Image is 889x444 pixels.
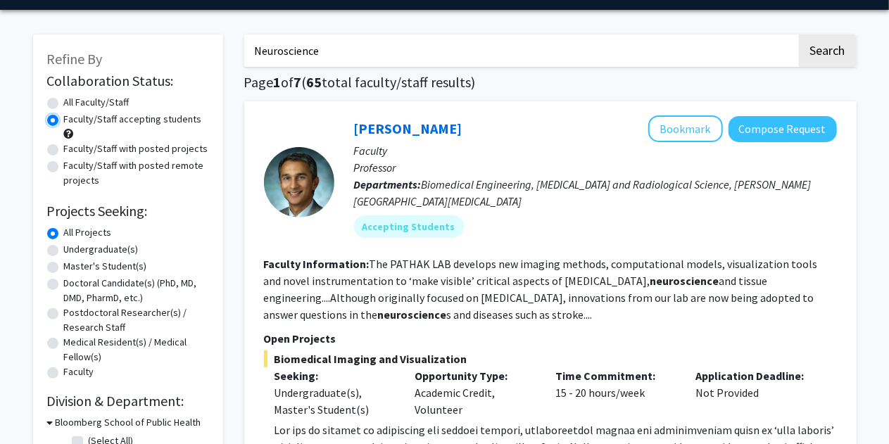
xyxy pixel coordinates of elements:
label: Master's Student(s) [64,259,147,274]
h3: Bloomberg School of Public Health [56,415,201,430]
p: Faculty [354,142,837,159]
span: Biomedical Imaging and Visualization [264,350,837,367]
h1: Page of ( total faculty/staff results) [244,74,857,91]
div: Undergraduate(s), Master's Student(s) [275,384,394,418]
label: Faculty/Staff with posted remote projects [64,158,209,188]
label: Undergraduate(s) [64,242,139,257]
div: Academic Credit, Volunteer [404,367,545,418]
label: Medical Resident(s) / Medical Fellow(s) [64,335,209,364]
p: Open Projects [264,330,837,347]
span: Refine By [47,50,103,68]
button: Add Arvind Pathak to Bookmarks [648,115,723,142]
mat-chip: Accepting Students [354,215,464,238]
p: Opportunity Type: [415,367,534,384]
span: 7 [294,73,302,91]
p: Time Commitment: [555,367,675,384]
input: Search Keywords [244,34,797,67]
span: Biomedical Engineering, [MEDICAL_DATA] and Radiological Science, [PERSON_NAME][GEOGRAPHIC_DATA][M... [354,177,812,208]
span: 1 [274,73,282,91]
h2: Projects Seeking: [47,203,209,220]
span: 65 [307,73,322,91]
div: Not Provided [686,367,826,418]
label: Faculty/Staff with posted projects [64,141,208,156]
p: Professor [354,159,837,176]
label: Faculty [64,364,94,379]
a: [PERSON_NAME] [354,120,462,137]
b: Faculty Information: [264,257,370,271]
label: All Projects [64,225,112,240]
iframe: Chat [11,381,60,433]
b: neuroscience [378,307,447,322]
label: Doctoral Candidate(s) (PhD, MD, DMD, PharmD, etc.) [64,276,209,305]
button: Compose Request to Arvind Pathak [729,116,837,142]
h2: Division & Department: [47,393,209,410]
p: Seeking: [275,367,394,384]
label: All Faculty/Staff [64,95,130,110]
b: neuroscience [650,274,719,288]
label: Faculty/Staff accepting students [64,112,202,127]
div: 15 - 20 hours/week [545,367,686,418]
b: Departments: [354,177,422,191]
p: Application Deadline: [696,367,816,384]
label: Postdoctoral Researcher(s) / Research Staff [64,305,209,335]
button: Search [799,34,857,67]
h2: Collaboration Status: [47,72,209,89]
fg-read-more: The PATHAK LAB develops new imaging methods, computational models, visualization tools and novel ... [264,257,818,322]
